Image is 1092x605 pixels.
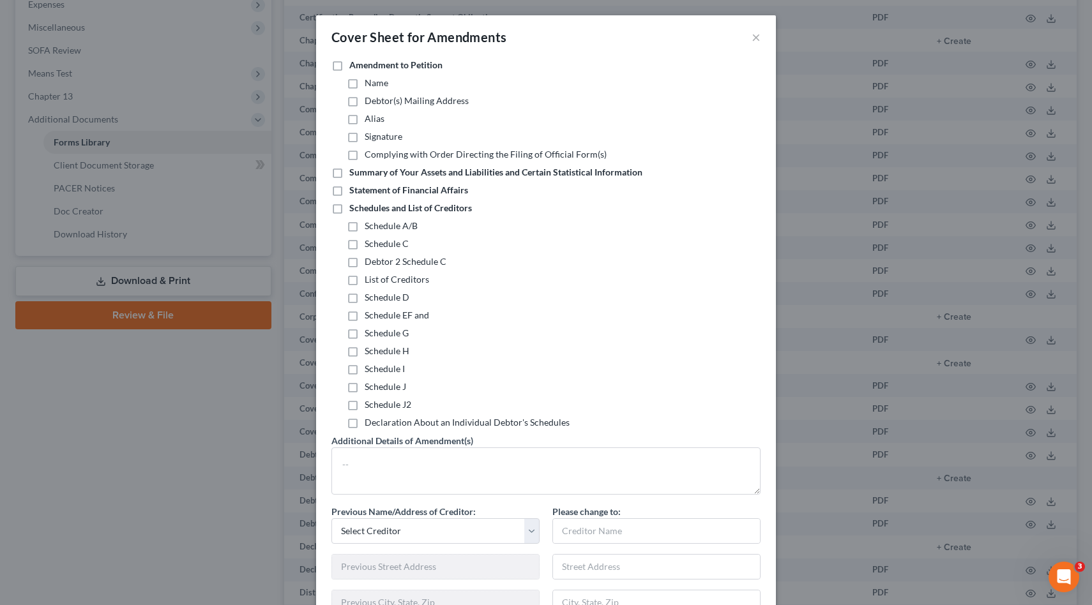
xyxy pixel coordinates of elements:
iframe: Intercom live chat [1049,562,1079,592]
span: Schedule D [365,292,409,302]
button: × [752,29,761,45]
span: Alias [365,113,384,124]
input: Previous Street Address [332,555,539,579]
span: Schedule J [365,381,406,392]
span: Declaration About an Individual Debtor's Schedules [365,417,570,428]
span: 3 [1075,562,1085,572]
span: Schedule A/B [365,220,418,231]
div: Cover Sheet for Amendments [331,28,506,46]
span: Schedule EF and [365,310,429,320]
span: Signature [365,131,402,142]
span: Name [365,77,388,88]
span: Schedule J2 [365,399,411,410]
span: Schedule C [365,238,409,249]
span: Debtor(s) Mailing Address [365,95,469,106]
span: Schedule I [365,363,405,374]
strong: Statement of Financial Affairs [349,184,468,195]
span: Schedule H [365,345,409,356]
label: Please change to: [552,505,621,518]
input: Street Address [553,555,760,579]
input: Creditor Name [553,519,760,543]
span: Complying with Order Directing the Filing of Official Form(s) [365,149,607,160]
span: Debtor 2 Schedule C [365,256,446,267]
span: Schedule G [365,327,409,338]
label: Previous Name/Address of Creditor: [331,505,476,518]
strong: Schedules and List of Creditors [349,202,472,213]
strong: Amendment to Petition [349,59,443,70]
strong: Summary of Your Assets and Liabilities and Certain Statistical Information [349,167,642,177]
span: List of Creditors [365,274,429,285]
label: Additional Details of Amendment(s) [331,434,473,447]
